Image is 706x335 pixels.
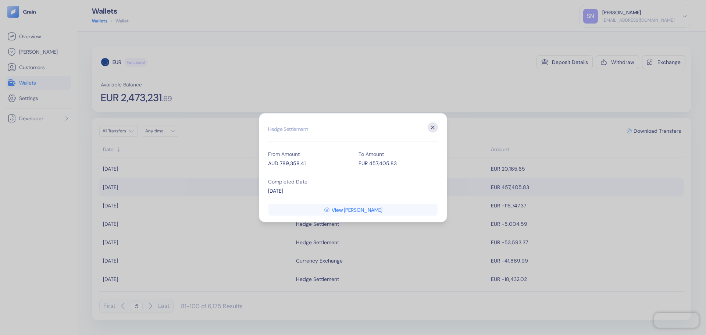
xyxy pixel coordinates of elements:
div: To Amount [359,151,438,156]
div: EUR 457,405.83 [359,159,438,167]
div: AUD 789,358.41 [268,159,347,167]
div: From Amount [268,151,347,156]
span: View [PERSON_NAME] [332,207,382,212]
div: [DATE] [268,187,347,195]
h2: Hedge Settlement [268,122,438,142]
button: View [PERSON_NAME] [268,204,438,215]
div: Completed Date [268,179,347,184]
